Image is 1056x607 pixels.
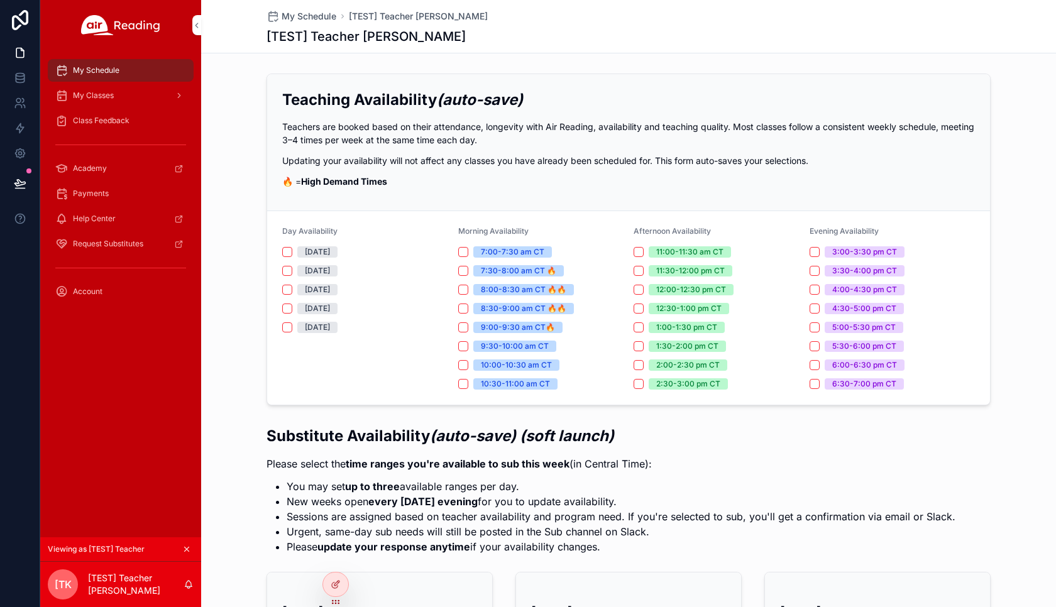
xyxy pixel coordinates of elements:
[81,15,160,35] img: App logo
[832,341,896,352] div: 5:30-6:00 pm CT
[73,189,109,199] span: Payments
[267,425,955,446] h2: Substitute Availability
[810,226,879,236] span: Evening Availability
[656,265,725,276] div: 11:30-12:00 pm CT
[282,10,336,23] span: My Schedule
[481,284,566,295] div: 8:00-8:30 am CT 🔥🔥
[48,84,194,107] a: My Classes
[368,495,478,508] strong: every [DATE] evening
[48,59,194,82] a: My Schedule
[430,427,614,445] em: (auto-save) (soft launch)
[656,341,718,352] div: 1:30-2:00 pm CT
[301,176,387,187] strong: High Demand Times
[48,157,194,180] a: Academy
[282,120,975,146] p: Teachers are booked based on their attendance, longevity with Air Reading, availability and teach...
[48,207,194,230] a: Help Center
[832,359,897,371] div: 6:00-6:30 pm CT
[305,303,330,314] div: [DATE]
[73,287,102,297] span: Account
[481,341,549,352] div: 9:30-10:00 am CT
[73,239,143,249] span: Request Substitutes
[656,378,720,390] div: 2:30-3:00 pm CT
[656,359,720,371] div: 2:00-2:30 pm CT
[481,265,556,276] div: 7:30-8:00 am CT 🔥
[287,479,955,494] li: You may set available ranges per day.
[48,109,194,132] a: Class Feedback
[345,480,400,493] strong: up to three
[481,359,552,371] div: 10:00-10:30 am CT
[73,65,119,75] span: My Schedule
[48,232,194,255] a: Request Substitutes
[346,457,569,470] strong: time ranges you're available to sub this week
[73,116,129,126] span: Class Feedback
[832,284,897,295] div: 4:00-4:30 pm CT
[73,163,107,173] span: Academy
[832,303,896,314] div: 4:30-5:00 pm CT
[48,182,194,205] a: Payments
[656,246,723,258] div: 11:00-11:30 am CT
[282,226,338,236] span: Day Availability
[634,226,711,236] span: Afternoon Availability
[282,89,975,110] h2: Teaching Availability
[317,540,470,553] strong: update your response anytime
[287,494,955,509] li: New weeks open for you to update availability.
[282,175,975,188] p: 🔥 =
[481,322,555,333] div: 9:00-9:30 am CT🔥
[73,90,114,101] span: My Classes
[287,539,955,554] li: Please if your availability changes.
[481,378,550,390] div: 10:30-11:00 am CT
[481,246,544,258] div: 7:00-7:30 am CT
[656,322,717,333] div: 1:00-1:30 pm CT
[267,10,336,23] a: My Schedule
[458,226,529,236] span: Morning Availability
[305,322,330,333] div: [DATE]
[481,303,566,314] div: 8:30-9:00 am CT 🔥🔥
[305,265,330,276] div: [DATE]
[305,246,330,258] div: [DATE]
[832,265,897,276] div: 3:30-4:00 pm CT
[40,50,201,319] div: scrollable content
[656,303,722,314] div: 12:30-1:00 pm CT
[832,378,896,390] div: 6:30-7:00 pm CT
[832,322,896,333] div: 5:00-5:30 pm CT
[267,456,955,471] p: Please select the (in Central Time):
[267,28,466,45] h1: [TEST] Teacher [PERSON_NAME]
[305,284,330,295] div: [DATE]
[287,524,955,539] li: Urgent, same-day sub needs will still be posted in the Sub channel on Slack.
[349,10,488,23] a: [TEST] Teacher [PERSON_NAME]
[287,509,955,524] li: Sessions are assigned based on teacher availability and program need. If you're selected to sub, ...
[48,544,145,554] span: Viewing as [TEST] Teacher
[437,90,523,109] em: (auto-save)
[55,577,72,592] span: [TK
[832,246,897,258] div: 3:00-3:30 pm CT
[88,572,184,597] p: [TEST] Teacher [PERSON_NAME]
[73,214,116,224] span: Help Center
[656,284,726,295] div: 12:00-12:30 pm CT
[282,154,975,167] p: Updating your availability will not affect any classes you have already been scheduled for. This ...
[48,280,194,303] a: Account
